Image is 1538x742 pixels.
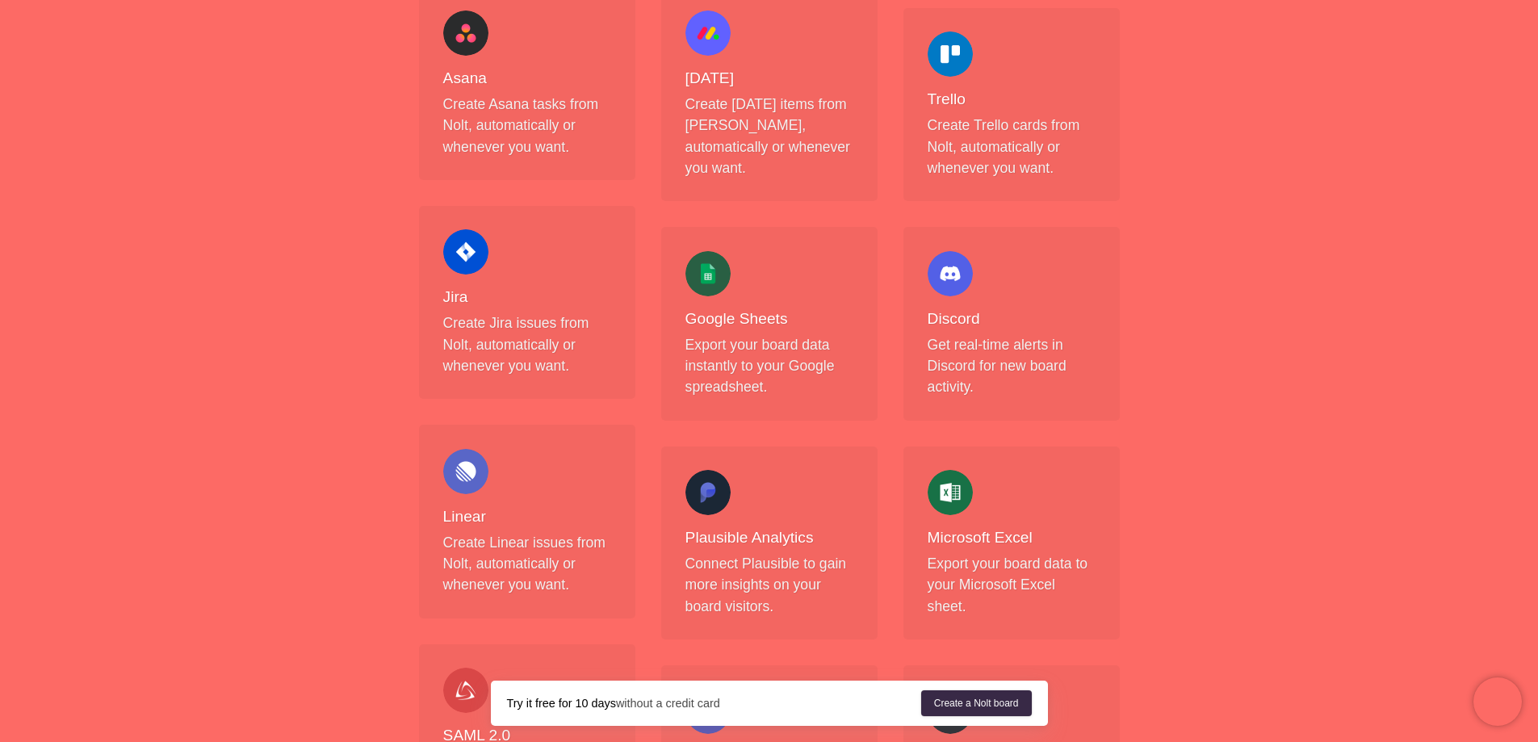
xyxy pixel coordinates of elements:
h4: Trello [928,90,1096,110]
h4: Google Sheets [685,309,853,329]
h4: Linear [443,507,611,527]
p: Create [DATE] items from [PERSON_NAME], automatically or whenever you want. [685,94,853,179]
p: Export your board data to your Microsoft Excel sheet. [928,553,1096,617]
p: Create Asana tasks from Nolt, automatically or whenever you want. [443,94,611,157]
p: Create Linear issues from Nolt, automatically or whenever you want. [443,532,611,596]
a: Create a Nolt board [921,690,1032,716]
h4: Jira [443,287,611,308]
p: Connect Plausible to gain more insights on your board visitors. [685,553,853,617]
p: Get real-time alerts in Discord for new board activity. [928,334,1096,398]
p: Create Jira issues from Nolt, automatically or whenever you want. [443,312,611,376]
iframe: Chatra live chat [1473,677,1522,726]
strong: Try it free for 10 days [507,697,616,710]
h4: Asana [443,69,611,89]
p: Create Trello cards from Nolt, automatically or whenever you want. [928,115,1096,178]
h4: Discord [928,309,1096,329]
div: without a credit card [507,695,921,711]
h4: Microsoft Excel [928,528,1096,548]
p: Export your board data instantly to your Google spreadsheet. [685,334,853,398]
h4: [DATE] [685,69,853,89]
h4: Plausible Analytics [685,528,853,548]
